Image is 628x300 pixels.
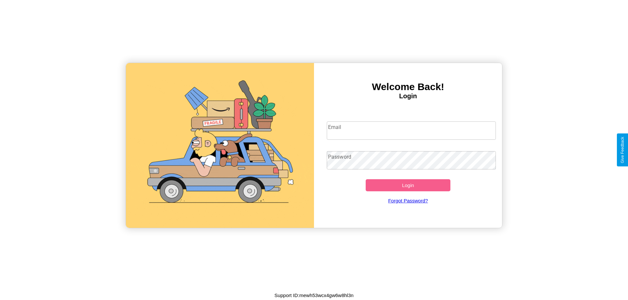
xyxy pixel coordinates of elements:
[274,291,354,300] p: Support ID: mewh53wcx4gw6w8hl3n
[620,137,625,163] div: Give Feedback
[366,179,450,191] button: Login
[323,191,493,210] a: Forgot Password?
[314,81,502,92] h3: Welcome Back!
[314,92,502,100] h4: Login
[126,63,314,228] img: gif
